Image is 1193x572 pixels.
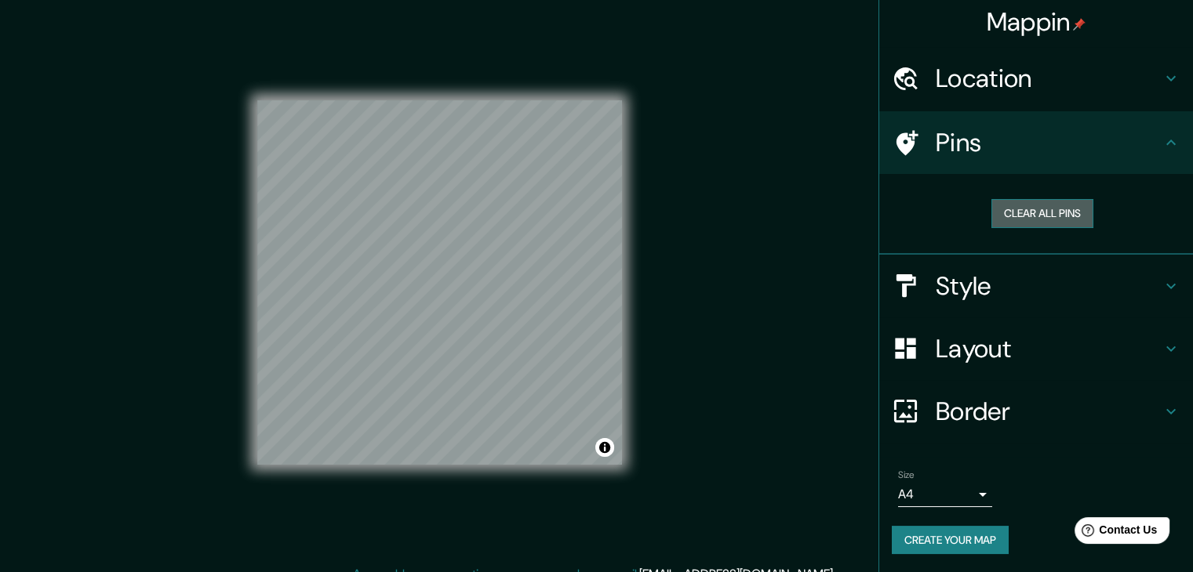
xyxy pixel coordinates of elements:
button: Toggle attribution [595,438,614,457]
canvas: Map [257,100,622,465]
img: pin-icon.png [1073,18,1086,31]
iframe: Help widget launcher [1053,511,1176,555]
div: Location [879,47,1193,110]
h4: Pins [936,127,1162,158]
button: Clear all pins [991,199,1093,228]
div: Layout [879,317,1193,380]
h4: Mappin [987,6,1086,38]
div: A4 [898,482,992,507]
h4: Border [936,396,1162,427]
h4: Style [936,270,1162,302]
h4: Location [936,63,1162,94]
div: Border [879,380,1193,443]
label: Size [898,468,915,481]
button: Create your map [892,526,1009,555]
h4: Layout [936,333,1162,364]
div: Pins [879,111,1193,174]
div: Style [879,255,1193,317]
